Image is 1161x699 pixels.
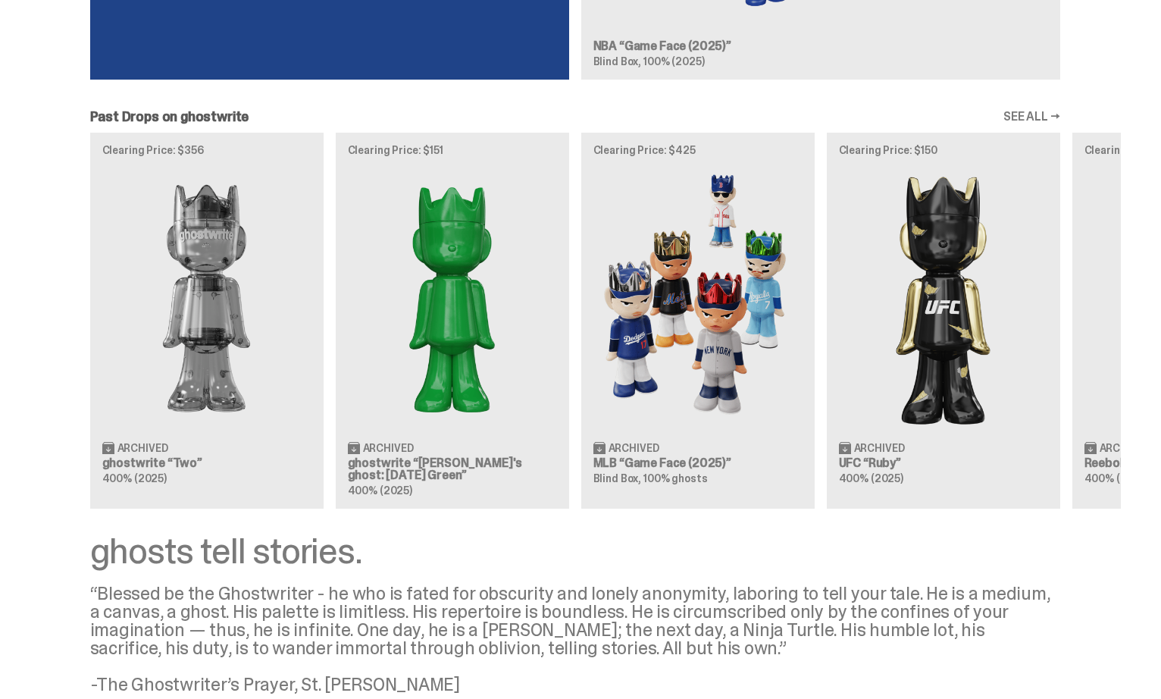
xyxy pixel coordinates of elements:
span: 100% ghosts [643,472,707,485]
h2: Past Drops on ghostwrite [90,110,249,124]
p: Clearing Price: $151 [348,145,557,155]
h3: ghostwrite “Two” [102,457,311,469]
p: Clearing Price: $356 [102,145,311,155]
span: 100% (2025) [643,55,704,68]
span: Archived [854,443,905,453]
span: 400% (2025) [348,484,412,497]
img: Schrödinger's ghost: Sunday Green [348,168,557,429]
span: 400% (2025) [102,472,167,485]
img: Ruby [839,168,1048,429]
img: Game Face (2025) [593,168,803,429]
h3: UFC “Ruby” [839,457,1048,469]
span: Archived [363,443,414,453]
div: “Blessed be the Ghostwriter - he who is fated for obscurity and lonely anonymity, laboring to tel... [90,585,1060,694]
span: Archived [117,443,168,453]
a: Clearing Price: $150 Ruby Archived [827,133,1060,509]
span: Blind Box, [593,472,642,485]
p: Clearing Price: $150 [839,145,1048,155]
p: Clearing Price: $425 [593,145,803,155]
span: 400% (2025) [1084,472,1149,485]
span: Archived [609,443,659,453]
h3: MLB “Game Face (2025)” [593,457,803,469]
a: Clearing Price: $356 Two Archived [90,133,324,509]
span: 400% (2025) [839,472,903,485]
a: SEE ALL → [1003,111,1060,123]
h3: ghostwrite “[PERSON_NAME]'s ghost: [DATE] Green” [348,457,557,481]
span: Archived [1100,443,1150,453]
div: ghosts tell stories. [90,533,1060,569]
a: Clearing Price: $425 Game Face (2025) Archived [581,133,815,509]
h3: NBA “Game Face (2025)” [593,40,1048,52]
img: Two [102,168,311,429]
a: Clearing Price: $151 Schrödinger's ghost: Sunday Green Archived [336,133,569,509]
span: Blind Box, [593,55,642,68]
